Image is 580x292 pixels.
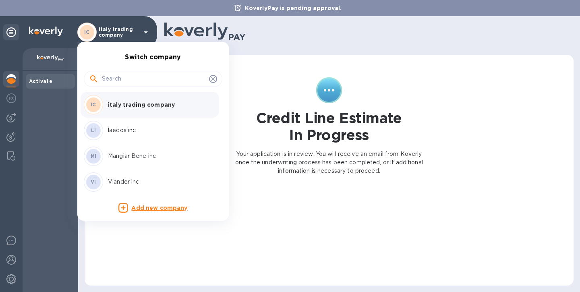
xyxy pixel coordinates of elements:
[108,126,209,135] p: laedos inc
[131,204,187,213] p: Add new company
[91,101,96,108] b: IC
[108,178,209,186] p: Viander inc
[102,73,206,85] input: Search
[108,152,209,160] p: Mangiar Bene inc
[91,179,96,185] b: VI
[108,101,209,109] p: italy trading company
[91,127,96,133] b: LI
[91,153,97,159] b: MI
